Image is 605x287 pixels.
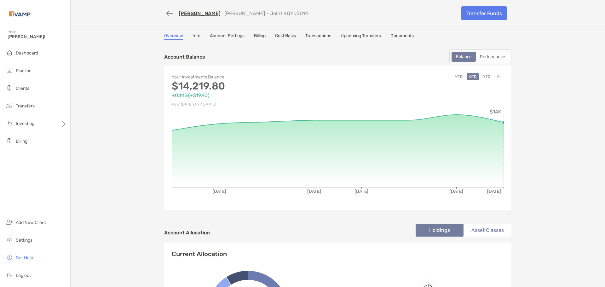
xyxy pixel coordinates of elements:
p: As of [DATE] at 9:45 AM ET [172,100,338,108]
img: investing icon [6,119,13,127]
span: [PERSON_NAME]! [8,34,66,39]
p: $14,219.80 [172,82,338,90]
div: segmented control [449,49,511,64]
a: Info [193,33,200,40]
div: Balance [452,52,475,61]
a: Account Settings [210,33,245,40]
li: Holdings [416,224,464,237]
h4: Account Allocation [164,230,210,236]
span: Clients [16,86,29,91]
li: Asset Classes [464,224,511,237]
span: Dashboard [16,50,38,56]
a: [PERSON_NAME] [179,10,221,16]
span: Billing [16,139,27,144]
div: Performance [476,52,509,61]
img: Zoe Logo [8,3,32,25]
tspan: [DATE] [487,189,501,194]
h4: Current Allocation [172,250,227,258]
button: MTD [452,73,465,80]
p: Your Investments Balance [172,73,338,81]
img: dashboard icon [6,49,13,56]
button: QTD [467,73,479,80]
button: All [494,73,504,80]
a: Documents [390,33,414,40]
img: settings icon [6,236,13,244]
img: transfers icon [6,102,13,109]
a: Transfer Funds [461,6,507,20]
a: Transactions [305,33,331,40]
tspan: $14K [490,109,501,115]
a: Overview [164,33,183,40]
tspan: [DATE] [354,189,368,194]
a: Billing [254,33,266,40]
img: billing icon [6,137,13,145]
span: Investing [16,121,34,126]
p: +0.14% ( +$19.90 ) [172,91,338,99]
tspan: [DATE] [307,189,321,194]
img: clients icon [6,84,13,92]
span: Get Help [16,255,33,261]
img: logout icon [6,271,13,279]
span: Settings [16,238,32,243]
a: Cost Basis [275,33,296,40]
p: Account Balance [164,53,205,61]
img: get-help icon [6,254,13,261]
button: YTD [481,73,493,80]
p: [PERSON_NAME] - Joint 4QY05014 [224,10,308,16]
tspan: [DATE] [449,189,463,194]
span: Pipeline [16,68,32,73]
img: add_new_client icon [6,218,13,226]
span: Transfers [16,103,35,109]
a: Upcoming Transfers [341,33,381,40]
img: pipeline icon [6,66,13,74]
span: Log out [16,273,31,278]
span: Add New Client [16,220,46,225]
tspan: [DATE] [212,189,226,194]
